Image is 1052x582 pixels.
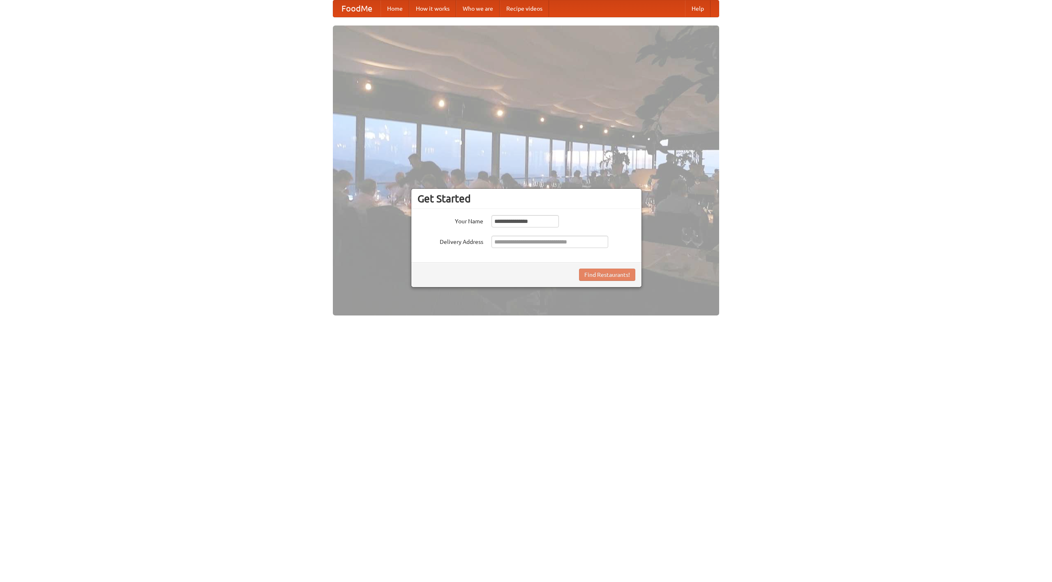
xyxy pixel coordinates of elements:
h3: Get Started [418,192,635,205]
a: FoodMe [333,0,381,17]
a: Home [381,0,409,17]
a: Help [685,0,711,17]
a: Who we are [456,0,500,17]
label: Your Name [418,215,483,225]
a: How it works [409,0,456,17]
a: Recipe videos [500,0,549,17]
button: Find Restaurants! [579,269,635,281]
label: Delivery Address [418,236,483,246]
